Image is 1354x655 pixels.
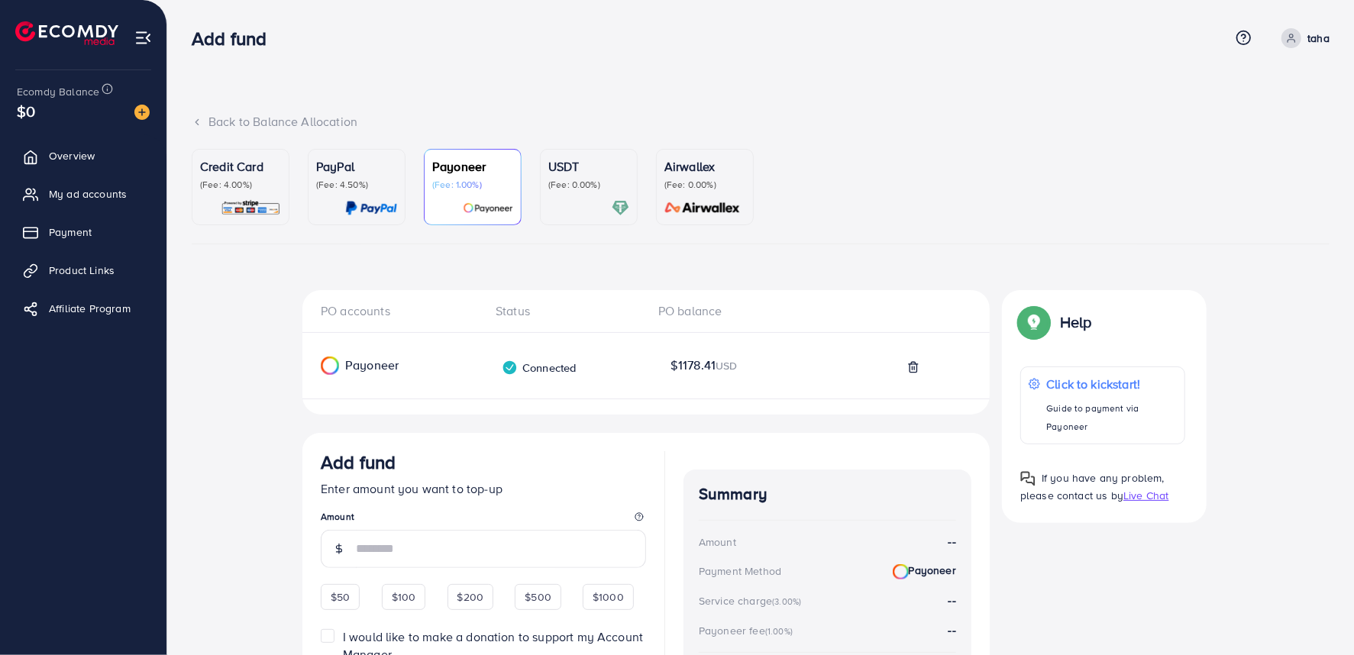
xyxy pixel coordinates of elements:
[699,563,781,579] div: Payment Method
[502,360,576,376] div: Connected
[200,179,281,191] p: (Fee: 4.00%)
[49,224,92,240] span: Payment
[1307,29,1330,47] p: taha
[699,485,956,504] h4: Summary
[548,179,629,191] p: (Fee: 0.00%)
[948,533,956,550] strong: --
[893,563,956,579] strong: Payoneer
[893,564,909,580] img: Payoneer
[1020,471,1036,486] img: Popup guide
[1289,586,1343,644] iframe: Chat
[525,589,551,605] span: $500
[948,592,956,608] strong: --
[49,186,127,202] span: My ad accounts
[699,534,736,550] div: Amount
[699,623,797,638] div: Payoneer fee
[1046,399,1177,436] p: Guide to payment via Payoneer
[392,589,416,605] span: $100
[1275,28,1330,48] a: taha
[483,302,646,320] div: Status
[1020,470,1165,503] span: If you have any problem, please contact us by
[134,29,152,47] img: menu
[321,479,646,498] p: Enter amount you want to top-up
[671,357,738,374] span: $1178.41
[646,302,809,320] div: PO balance
[660,199,745,217] img: card
[1060,313,1092,331] p: Help
[192,27,279,50] h3: Add fund
[765,625,793,637] small: (1.00%)
[192,113,1330,131] div: Back to Balance Allocation
[772,595,801,608] small: (3.00%)
[15,21,118,45] img: logo
[316,179,397,191] p: (Fee: 4.50%)
[11,217,155,247] a: Payment
[200,157,281,176] p: Credit Card
[1046,375,1177,393] p: Click to kickstart!
[948,621,956,638] strong: --
[612,199,629,217] img: card
[49,301,131,316] span: Affiliate Program
[331,589,350,605] span: $50
[49,263,115,278] span: Product Links
[432,157,513,176] p: Payoneer
[463,199,513,217] img: card
[49,148,95,163] span: Overview
[457,589,484,605] span: $200
[134,105,150,120] img: image
[502,360,518,376] img: verified
[593,589,624,605] span: $1000
[321,451,396,473] h3: Add fund
[1020,308,1048,336] img: Popup guide
[345,199,397,217] img: card
[11,179,155,209] a: My ad accounts
[302,357,456,375] div: Payoneer
[17,100,35,122] span: $0
[664,157,745,176] p: Airwallex
[11,255,155,286] a: Product Links
[321,357,339,375] img: Payoneer
[664,179,745,191] p: (Fee: 0.00%)
[11,293,155,324] a: Affiliate Program
[17,84,99,99] span: Ecomdy Balance
[716,358,737,373] span: USD
[548,157,629,176] p: USDT
[1123,488,1168,503] span: Live Chat
[432,179,513,191] p: (Fee: 1.00%)
[321,510,646,529] legend: Amount
[321,302,483,320] div: PO accounts
[221,199,281,217] img: card
[316,157,397,176] p: PayPal
[699,593,806,608] div: Service charge
[11,140,155,171] a: Overview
